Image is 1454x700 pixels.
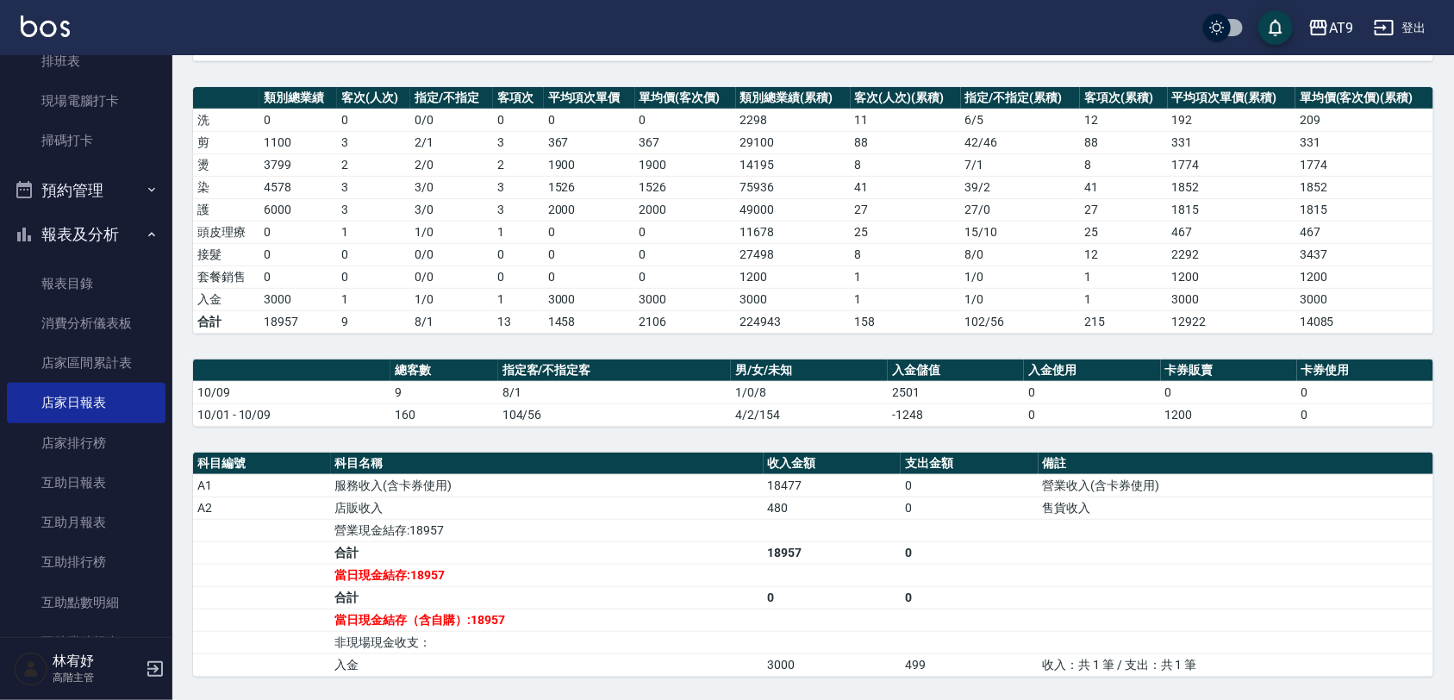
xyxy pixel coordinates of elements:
[888,359,1024,382] th: 入金儲值
[764,586,902,609] td: 0
[7,463,165,503] a: 互助日報表
[1080,288,1167,310] td: 1
[961,243,1080,266] td: 8 / 0
[410,288,493,310] td: 1 / 0
[193,131,259,153] td: 剪
[259,243,337,266] td: 0
[1080,87,1167,109] th: 客項次(累積)
[851,109,961,131] td: 11
[736,288,851,310] td: 3000
[1295,153,1433,176] td: 1774
[544,109,635,131] td: 0
[961,198,1080,221] td: 27 / 0
[493,221,544,243] td: 1
[259,266,337,288] td: 0
[1168,109,1296,131] td: 192
[259,310,337,333] td: 18957
[736,153,851,176] td: 14195
[193,221,259,243] td: 頭皮理療
[1168,288,1296,310] td: 3000
[1039,653,1433,676] td: 收入：共 1 筆 / 支出：共 1 筆
[635,288,736,310] td: 3000
[901,653,1039,676] td: 499
[888,381,1024,403] td: 2501
[1297,403,1433,426] td: 0
[7,583,165,622] a: 互助點數明細
[193,310,259,333] td: 合計
[259,87,337,109] th: 類別總業績
[544,266,635,288] td: 0
[961,221,1080,243] td: 15 / 10
[493,87,544,109] th: 客項次
[736,310,851,333] td: 224943
[337,153,411,176] td: 2
[901,586,1039,609] td: 0
[1168,310,1296,333] td: 12922
[851,221,961,243] td: 25
[731,381,888,403] td: 1/0/8
[764,474,902,497] td: 18477
[1168,87,1296,109] th: 平均項次單價(累積)
[544,243,635,266] td: 0
[390,359,498,382] th: 總客數
[851,87,961,109] th: 客次(人次)(累積)
[1295,87,1433,109] th: 單均價(客次價)(累積)
[544,198,635,221] td: 2000
[544,176,635,198] td: 1526
[544,288,635,310] td: 3000
[7,212,165,257] button: 報表及分析
[1297,381,1433,403] td: 0
[736,266,851,288] td: 1200
[1024,359,1160,382] th: 入金使用
[193,243,259,266] td: 接髮
[193,87,1433,334] table: a dense table
[193,266,259,288] td: 套餐銷售
[410,266,493,288] td: 0 / 0
[635,131,736,153] td: 367
[851,243,961,266] td: 8
[1024,403,1160,426] td: 0
[1080,176,1167,198] td: 41
[493,243,544,266] td: 0
[7,121,165,160] a: 掃碼打卡
[635,109,736,131] td: 0
[731,359,888,382] th: 男/女/未知
[635,198,736,221] td: 2000
[635,266,736,288] td: 0
[410,221,493,243] td: 1 / 0
[410,87,493,109] th: 指定/不指定
[901,541,1039,564] td: 0
[259,153,337,176] td: 3799
[410,198,493,221] td: 3 / 0
[736,221,851,243] td: 11678
[259,109,337,131] td: 0
[764,453,902,475] th: 收入金額
[1301,10,1360,46] button: AT9
[331,497,764,519] td: 店販收入
[736,131,851,153] td: 29100
[1295,288,1433,310] td: 3000
[331,564,764,586] td: 當日現金結存:18957
[337,87,411,109] th: 客次(人次)
[337,198,411,221] td: 3
[961,131,1080,153] td: 42 / 46
[410,310,493,333] td: 8/1
[1295,109,1433,131] td: 209
[493,131,544,153] td: 3
[7,41,165,81] a: 排班表
[337,243,411,266] td: 0
[961,288,1080,310] td: 1 / 0
[331,631,764,653] td: 非現場現金收支：
[1168,153,1296,176] td: 1774
[390,403,498,426] td: 160
[764,653,902,676] td: 3000
[493,176,544,198] td: 3
[493,153,544,176] td: 2
[1024,381,1160,403] td: 0
[193,497,331,519] td: A2
[53,653,140,670] h5: 林宥妤
[493,266,544,288] td: 0
[193,381,390,403] td: 10/09
[1295,310,1433,333] td: 14085
[493,288,544,310] td: 1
